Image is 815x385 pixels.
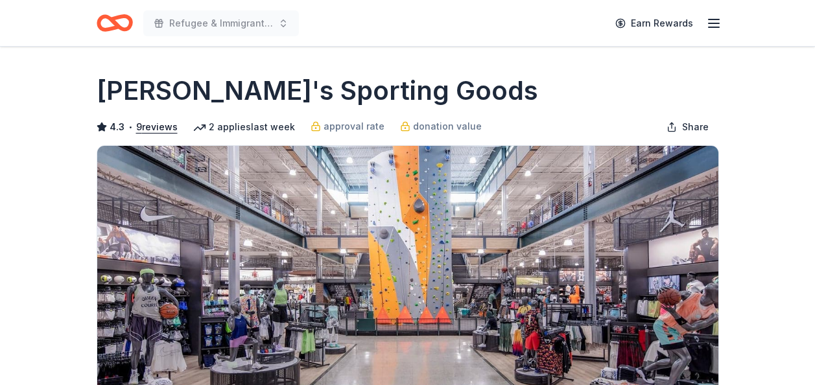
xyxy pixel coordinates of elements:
span: donation value [413,119,482,134]
span: • [128,122,132,132]
span: approval rate [324,119,384,134]
span: Share [682,119,709,135]
a: Earn Rewards [608,12,701,35]
a: Home [97,8,133,38]
span: Refugee & Immigrant Programs [169,16,273,31]
button: 9reviews [136,119,178,135]
button: Refugee & Immigrant Programs [143,10,299,36]
h1: [PERSON_NAME]'s Sporting Goods [97,73,538,109]
button: Share [656,114,719,140]
a: donation value [400,119,482,134]
div: 2 applies last week [193,119,295,135]
a: approval rate [311,119,384,134]
span: 4.3 [110,119,124,135]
